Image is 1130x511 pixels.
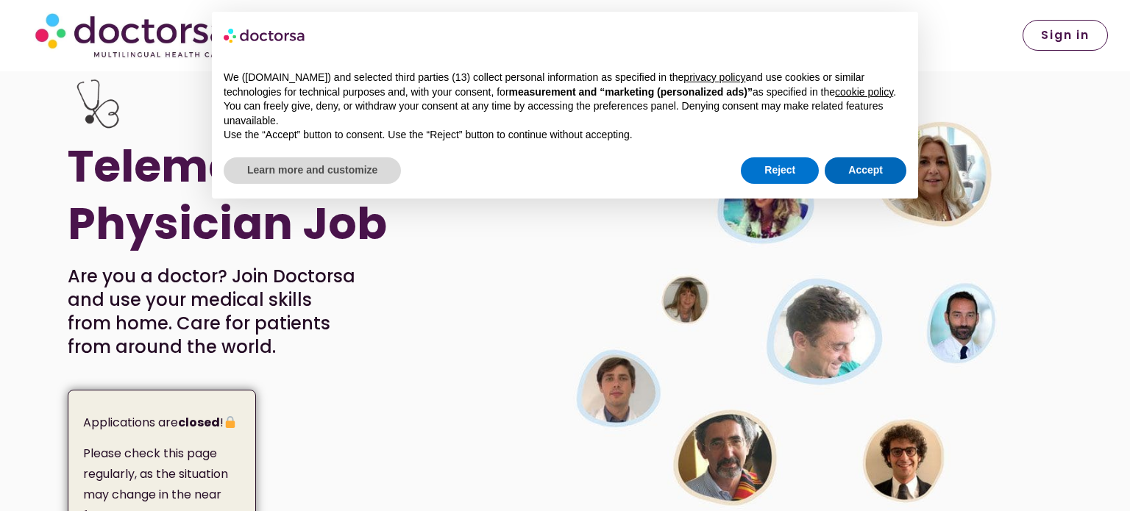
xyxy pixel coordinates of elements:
img: 🔒 [224,416,236,428]
button: Reject [741,157,819,184]
p: Use the “Accept” button to consent. Use the “Reject” button to continue without accepting. [224,128,906,143]
p: Are you a doctor? Join Doctorsa and use your medical skills from home. Care for patients from aro... [68,265,357,359]
a: cookie policy [835,86,893,98]
p: Applications are ! [83,412,245,433]
img: logo [224,24,306,47]
button: Learn more and customize [224,157,401,184]
p: You can freely give, deny, or withdraw your consent at any time by accessing the preferences pane... [224,99,906,128]
button: Accept [825,157,906,184]
h1: Telemedicine Physician Job [68,137,469,252]
a: Sign in [1023,20,1108,51]
span: Sign in [1041,29,1090,41]
p: We ([DOMAIN_NAME]) and selected third parties (13) collect personal information as specified in t... [224,71,906,99]
a: privacy policy [683,71,745,83]
strong: measurement and “marketing (personalized ads)” [509,86,753,98]
strong: closed [178,414,220,431]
